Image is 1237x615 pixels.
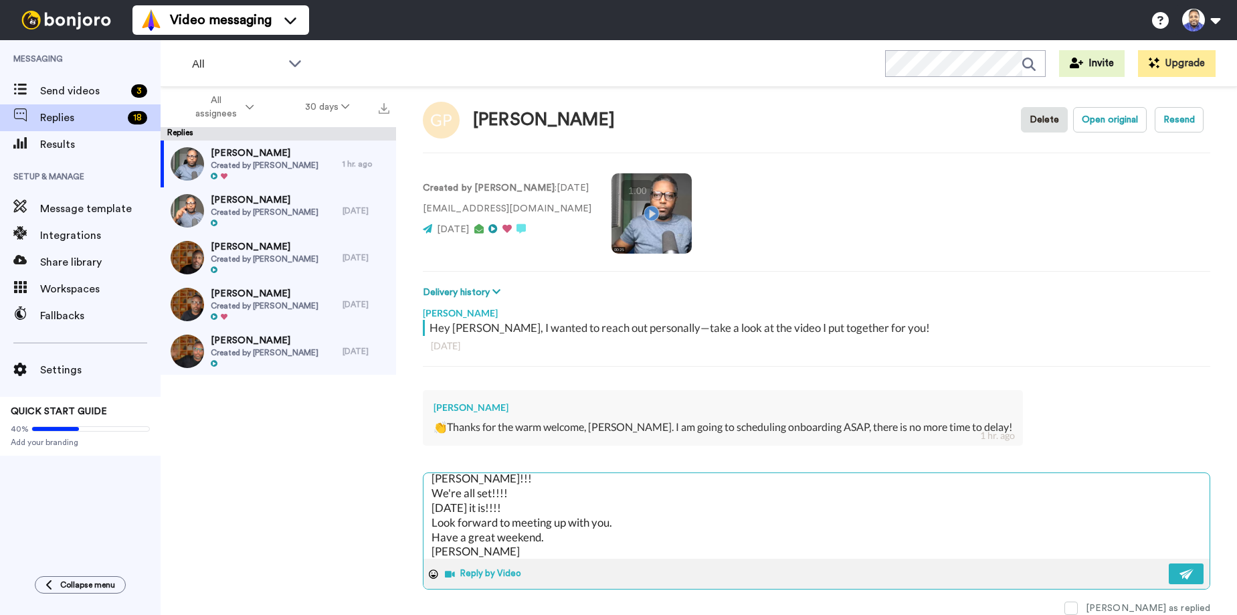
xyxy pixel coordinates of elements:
[980,429,1015,442] div: 1 hr. ago
[211,207,318,217] span: Created by [PERSON_NAME]
[1086,602,1210,615] div: [PERSON_NAME] as replied
[16,11,116,29] img: bj-logo-header-white.svg
[189,94,243,120] span: All assignees
[211,347,318,358] span: Created by [PERSON_NAME]
[161,281,396,328] a: [PERSON_NAME]Created by [PERSON_NAME][DATE]
[11,407,107,416] span: QUICK START GUIDE
[473,110,615,130] div: [PERSON_NAME]
[1155,107,1204,133] button: Resend
[40,362,161,378] span: Settings
[423,181,591,195] p: : [DATE]
[40,201,161,217] span: Message template
[40,137,161,153] span: Results
[35,576,126,594] button: Collapse menu
[211,300,318,311] span: Created by [PERSON_NAME]
[211,254,318,264] span: Created by [PERSON_NAME]
[379,103,389,114] img: export.svg
[343,346,389,357] div: [DATE]
[434,401,1012,414] div: [PERSON_NAME]
[1059,50,1125,77] button: Invite
[161,328,396,375] a: [PERSON_NAME]Created by [PERSON_NAME][DATE]
[343,252,389,263] div: [DATE]
[211,147,318,160] span: [PERSON_NAME]
[343,205,389,216] div: [DATE]
[161,141,396,187] a: [PERSON_NAME]Created by [PERSON_NAME]1 hr. ago
[131,84,147,98] div: 3
[171,147,204,181] img: 155ba476-f401-43f6-9516-844f8ac3ac5f-thumb.jpg
[11,424,29,434] span: 40%
[1138,50,1216,77] button: Upgrade
[375,97,393,117] button: Export all results that match these filters now.
[1021,107,1068,133] button: Delete
[40,281,161,297] span: Workspaces
[280,95,375,119] button: 30 days
[40,308,161,324] span: Fallbacks
[211,193,318,207] span: [PERSON_NAME]
[343,299,389,310] div: [DATE]
[161,234,396,281] a: [PERSON_NAME]Created by [PERSON_NAME][DATE]
[1179,569,1194,580] img: send-white.svg
[1073,107,1147,133] button: Open original
[161,187,396,234] a: [PERSON_NAME]Created by [PERSON_NAME][DATE]
[211,287,318,300] span: [PERSON_NAME]
[423,183,555,193] strong: Created by [PERSON_NAME]
[171,288,204,321] img: b2b0e99a-2998-4cf7-aad5-a7ef04fb8d70-thumb.jpg
[163,88,280,126] button: All assignees
[423,300,1210,320] div: [PERSON_NAME]
[161,127,396,141] div: Replies
[171,241,204,274] img: 2d037123-ed4e-47ad-a0c2-8177032a3234-thumb.jpg
[11,437,150,448] span: Add your branding
[423,102,460,139] img: Image of Giselle Paletta
[437,225,469,234] span: [DATE]
[128,111,147,124] div: 18
[192,56,282,72] span: All
[170,11,272,29] span: Video messaging
[171,194,204,228] img: 4c9bedb4-3688-46e4-95bf-f52fe326fdee-thumb.jpg
[211,240,318,254] span: [PERSON_NAME]
[40,83,126,99] span: Send videos
[140,9,162,31] img: vm-color.svg
[343,159,389,169] div: 1 hr. ago
[423,473,1210,559] textarea: [PERSON_NAME]!!! We're all set!!!! [DATE] it is!!!! Look forward to meeting up with you. Have a g...
[40,228,161,244] span: Integrations
[211,334,318,347] span: [PERSON_NAME]
[40,110,122,126] span: Replies
[431,339,1202,353] div: [DATE]
[423,202,591,216] p: [EMAIL_ADDRESS][DOMAIN_NAME]
[40,254,161,270] span: Share library
[430,320,1207,336] div: Hey [PERSON_NAME], I wanted to reach out personally—take a look at the video I put together for you!
[211,160,318,171] span: Created by [PERSON_NAME]
[423,285,504,300] button: Delivery history
[60,580,115,590] span: Collapse menu
[171,335,204,368] img: 9db8f4b8-350d-486a-b1c7-69988a71ebd6-thumb.jpg
[434,420,1012,435] div: 👏Thanks for the warm welcome, [PERSON_NAME]. I am going to scheduling onboarding ASAP, there is n...
[444,564,525,584] button: Reply by Video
